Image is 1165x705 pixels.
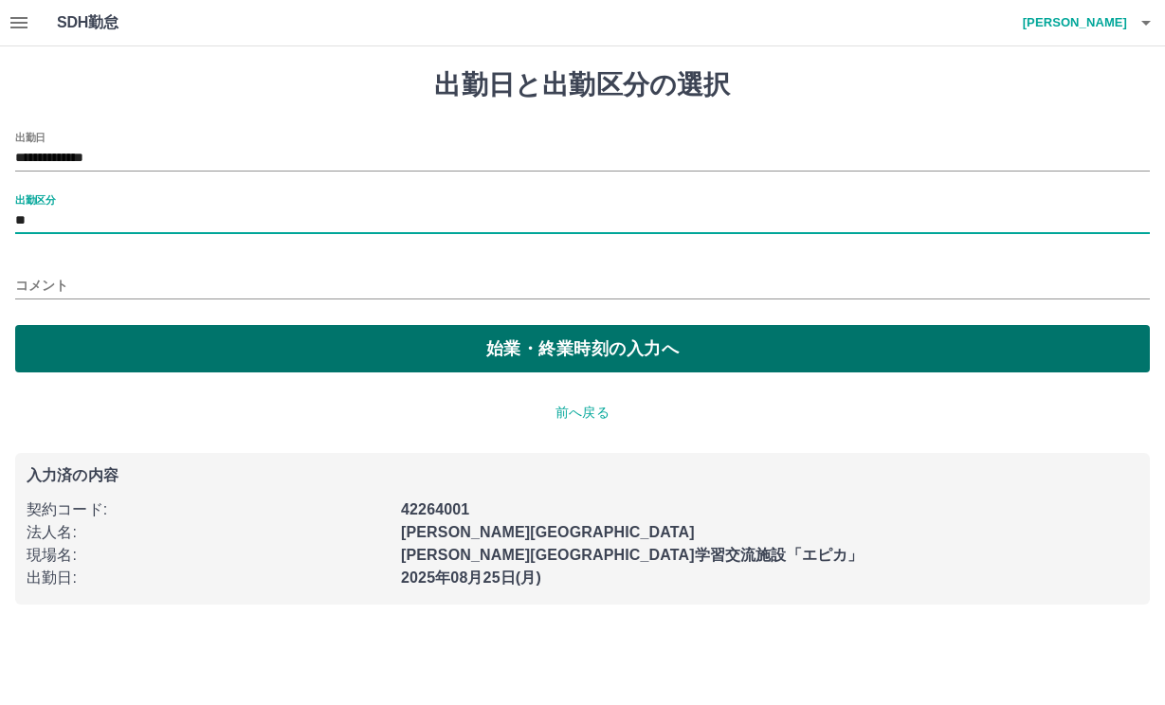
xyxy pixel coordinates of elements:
[27,521,390,544] p: 法人名 :
[15,192,55,207] label: 出勤区分
[15,69,1150,101] h1: 出勤日と出勤区分の選択
[401,524,695,540] b: [PERSON_NAME][GEOGRAPHIC_DATA]
[27,544,390,567] p: 現場名 :
[401,501,469,517] b: 42264001
[15,130,46,144] label: 出勤日
[401,547,863,563] b: [PERSON_NAME][GEOGRAPHIC_DATA]学習交流施設「エピカ」
[27,567,390,589] p: 出勤日 :
[15,403,1150,423] p: 前へ戻る
[15,325,1150,372] button: 始業・終業時刻の入力へ
[27,498,390,521] p: 契約コード :
[27,468,1138,483] p: 入力済の内容
[401,569,541,586] b: 2025年08月25日(月)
